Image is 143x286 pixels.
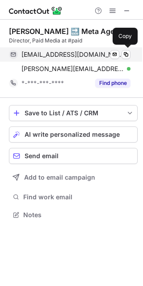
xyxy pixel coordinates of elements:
[24,174,95,181] span: Add to email campaign
[9,191,138,203] button: Find work email
[25,131,120,138] span: AI write personalized message
[21,50,124,59] span: [EMAIL_ADDRESS][DOMAIN_NAME]
[9,27,138,36] div: [PERSON_NAME] 🔜 Meta Agency Summit
[9,37,138,45] div: Director, Paid Media at #paid
[25,109,122,117] div: Save to List / ATS / CRM
[9,148,138,164] button: Send email
[21,65,124,73] span: [PERSON_NAME][EMAIL_ADDRESS][DOMAIN_NAME]
[9,105,138,121] button: save-profile-one-click
[9,126,138,143] button: AI write personalized message
[9,169,138,185] button: Add to email campaign
[95,79,130,88] button: Reveal Button
[9,209,138,221] button: Notes
[23,193,134,201] span: Find work email
[25,152,59,160] span: Send email
[9,5,63,16] img: ContactOut v5.3.10
[23,211,134,219] span: Notes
